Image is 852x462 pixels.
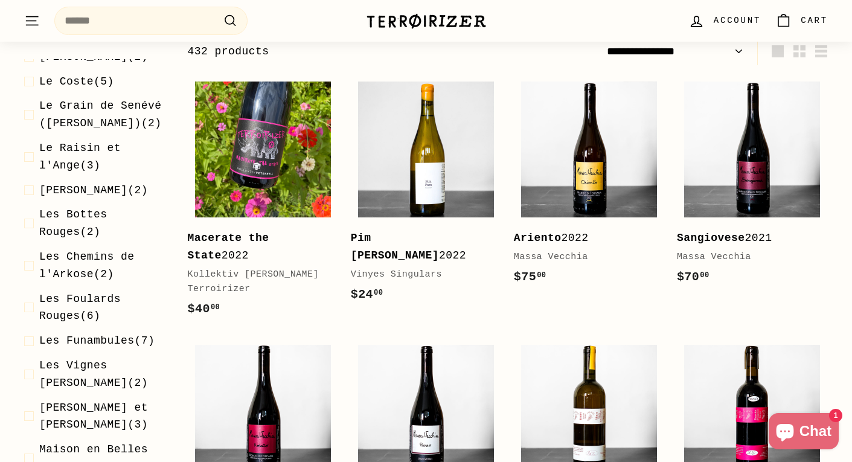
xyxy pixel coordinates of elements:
a: Sangiovese2021Massa Vecchia [677,74,828,299]
span: [PERSON_NAME] et [PERSON_NAME] [39,401,148,431]
span: (2) [39,248,168,283]
a: Account [681,3,768,39]
span: (2) [39,182,148,199]
div: Kollektiv [PERSON_NAME] Terroirizer [188,268,327,297]
span: Le Coste [39,75,94,88]
span: Les Funambules [39,335,135,347]
div: 2022 [188,229,327,265]
span: (2) [39,97,168,132]
b: Sangiovese [677,232,745,244]
span: (6) [39,290,168,325]
span: Le Grain de Senévé ([PERSON_NAME]) [39,100,162,129]
b: Pim [PERSON_NAME] [351,232,439,261]
div: Vinyes Singulars [351,268,490,282]
div: Massa Vecchia [677,250,816,265]
span: Account [714,14,761,27]
inbox-online-store-chat: Shopify online store chat [765,413,842,452]
span: (3) [39,399,168,434]
span: Le Raisin et l'Ange [39,142,121,172]
span: Les Foulards Rouges [39,292,121,322]
b: Ariento [514,232,562,244]
span: [PERSON_NAME] [39,184,127,196]
span: (3) [39,140,168,175]
a: Cart [768,3,835,39]
span: Cart [801,14,828,27]
span: (2) [39,357,168,392]
div: 2022 [351,229,490,265]
div: Massa Vecchia [514,250,653,265]
sup: 00 [700,271,709,280]
span: (5) [39,73,114,91]
div: 432 products [188,43,508,60]
span: Les Chemins de l'Arkose [39,251,135,280]
div: 2022 [514,229,653,247]
span: $70 [677,270,709,284]
span: (7) [39,332,155,350]
b: Macerate the State [188,232,269,261]
span: $75 [514,270,546,284]
sup: 00 [374,289,383,297]
span: Les Vignes [PERSON_NAME] [39,359,127,389]
span: $40 [188,302,220,316]
a: Macerate the State2022Kollektiv [PERSON_NAME] Terroirizer [188,74,339,331]
span: $24 [351,287,383,301]
span: Les Bottes Rouges [39,208,107,238]
sup: 00 [211,303,220,312]
span: (2) [39,206,168,241]
a: Ariento2022Massa Vecchia [514,74,665,299]
a: Pim [PERSON_NAME]2022Vinyes Singulars [351,74,502,316]
sup: 00 [537,271,546,280]
div: 2021 [677,229,816,247]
